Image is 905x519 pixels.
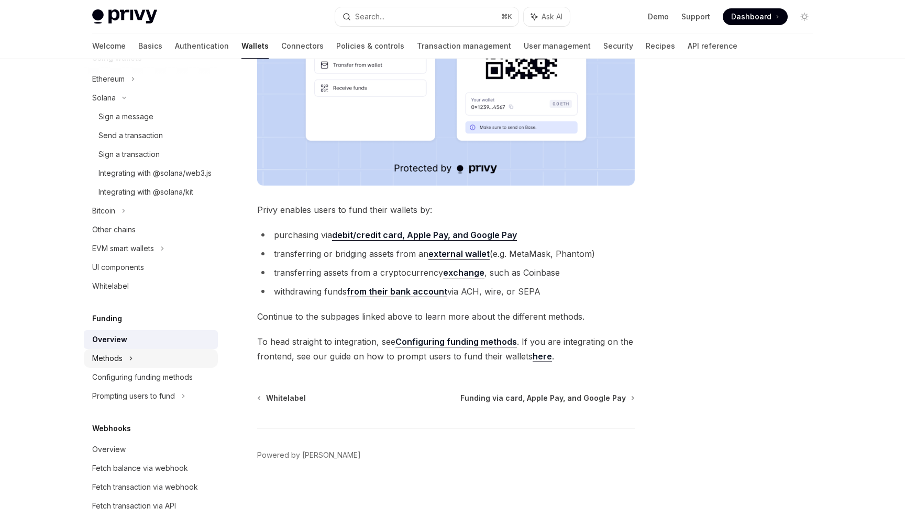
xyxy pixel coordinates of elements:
[648,12,669,22] a: Demo
[84,277,218,296] a: Whitelabel
[332,230,517,241] a: debit/credit card, Apple Pay, and Google Pay
[257,450,361,460] a: Powered by [PERSON_NAME]
[257,265,635,280] li: transferring assets from a cryptocurrency , such as Coinbase
[92,73,125,85] div: Ethereum
[257,246,635,261] li: transferring or bridging assets from an (e.g. MetaMask, Phantom)
[175,33,229,59] a: Authentication
[603,33,633,59] a: Security
[84,497,218,515] a: Fetch transaction via API
[84,107,218,126] a: Sign a message
[92,481,198,493] div: Fetch transaction via webhook
[524,33,591,59] a: User management
[443,267,484,278] a: exchange
[84,126,218,145] a: Send a transaction
[98,110,153,123] div: Sign a message
[257,202,635,217] span: Privy enables users to fund their wallets by:
[428,249,490,259] a: external wallet
[646,33,675,59] a: Recipes
[98,186,193,198] div: Integrating with @solana/kit
[257,309,635,324] span: Continue to the subpages linked above to learn more about the different methods.
[347,286,447,297] a: from their bank account
[335,7,518,26] button: Search...⌘K
[84,145,218,164] a: Sign a transaction
[84,183,218,201] a: Integrating with @solana/kit
[92,462,188,475] div: Fetch balance via webhook
[92,312,122,325] h5: Funding
[92,223,136,236] div: Other chains
[84,258,218,277] a: UI components
[257,228,635,242] li: purchasing via
[98,148,160,161] div: Sign a transaction
[336,33,404,59] a: Policies & controls
[266,393,306,403] span: Whitelabel
[723,8,788,25] a: Dashboard
[92,9,157,24] img: light logo
[84,478,218,497] a: Fetch transaction via webhook
[460,393,634,403] a: Funding via card, Apple Pay, and Google Pay
[84,220,218,239] a: Other chains
[417,33,511,59] a: Transaction management
[138,33,162,59] a: Basics
[84,330,218,349] a: Overview
[92,390,175,402] div: Prompting users to fund
[395,336,517,347] a: Configuring funding methods
[542,12,562,22] span: Ask AI
[92,205,115,217] div: Bitcoin
[460,393,626,403] span: Funding via card, Apple Pay, and Google Pay
[84,368,218,387] a: Configuring funding methods
[533,351,552,362] a: here
[731,12,771,22] span: Dashboard
[92,33,126,59] a: Welcome
[355,10,384,23] div: Search...
[92,280,129,292] div: Whitelabel
[92,371,193,383] div: Configuring funding methods
[92,92,116,104] div: Solana
[241,33,269,59] a: Wallets
[257,284,635,299] li: withdrawing funds via ACH, wire, or SEPA
[524,7,570,26] button: Ask AI
[92,422,131,435] h5: Webhooks
[98,129,163,142] div: Send a transaction
[92,500,176,512] div: Fetch transaction via API
[258,393,306,403] a: Whitelabel
[257,334,635,364] span: To head straight to integration, see . If you are integrating on the frontend, see our guide on h...
[92,333,127,346] div: Overview
[428,249,490,259] strong: external wallet
[92,443,126,456] div: Overview
[84,164,218,183] a: Integrating with @solana/web3.js
[92,261,144,274] div: UI components
[281,33,324,59] a: Connectors
[84,459,218,478] a: Fetch balance via webhook
[501,13,512,21] span: ⌘ K
[84,440,218,459] a: Overview
[332,230,517,240] strong: debit/credit card, Apple Pay, and Google Pay
[92,352,123,365] div: Methods
[688,33,737,59] a: API reference
[681,12,710,22] a: Support
[98,167,212,179] div: Integrating with @solana/web3.js
[796,8,813,25] button: Toggle dark mode
[92,242,154,255] div: EVM smart wallets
